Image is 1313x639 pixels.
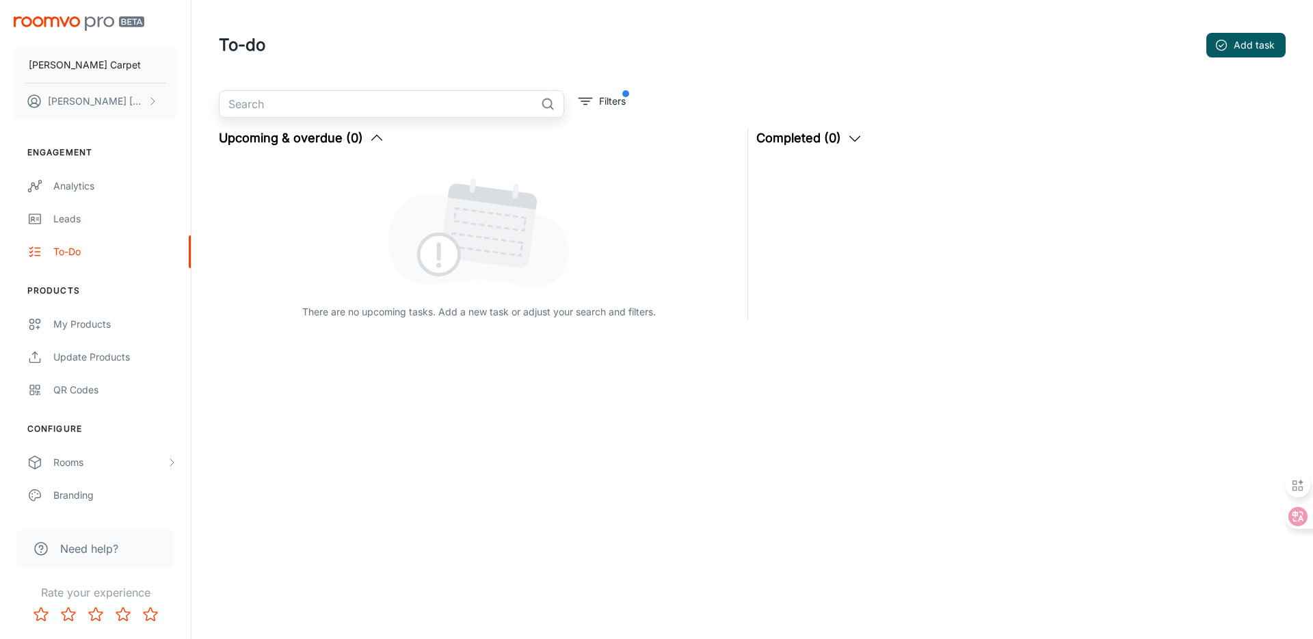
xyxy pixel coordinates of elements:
button: Add task [1206,33,1286,57]
p: [PERSON_NAME] [PERSON_NAME] [48,94,144,109]
button: [PERSON_NAME] Carpet [14,47,177,83]
div: Analytics [53,179,177,194]
div: My Products [53,317,177,332]
div: QR Codes [53,382,177,397]
div: To-do [53,244,177,259]
p: [PERSON_NAME] Carpet [29,57,141,73]
input: Search [219,90,535,118]
img: Roomvo PRO Beta [14,16,144,31]
p: Filters [599,94,626,109]
img: upcoming_and_overdue_tasks_empty_state.svg [388,175,570,288]
p: There are no upcoming tasks. Add a new task or adjust your search and filters. [302,304,656,319]
button: filter [575,90,629,112]
button: Upcoming & overdue (0) [219,129,385,148]
div: Update Products [53,350,177,365]
div: Leads [53,211,177,226]
button: [PERSON_NAME] [PERSON_NAME] [14,83,177,119]
h1: To-do [219,33,265,57]
button: Completed (0) [756,129,863,148]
